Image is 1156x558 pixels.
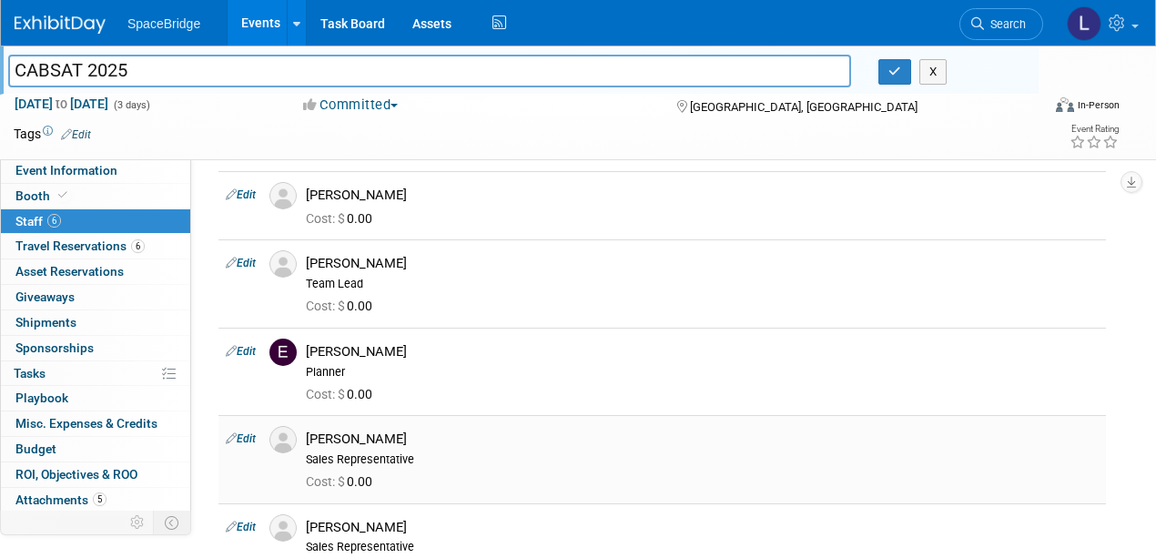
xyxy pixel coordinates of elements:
[958,95,1121,122] div: Event Format
[1,488,190,512] a: Attachments5
[306,540,1099,554] div: Sales Representative
[1,285,190,309] a: Giveaways
[127,16,200,31] span: SpaceBridge
[1077,98,1120,112] div: In-Person
[226,521,256,533] a: Edit
[15,289,75,304] span: Giveaways
[226,257,256,269] a: Edit
[1,361,190,386] a: Tasks
[226,345,256,358] a: Edit
[306,519,1099,536] div: [PERSON_NAME]
[154,511,191,534] td: Toggle Event Tabs
[14,366,46,380] span: Tasks
[15,315,76,330] span: Shipments
[269,339,297,366] img: E.jpg
[306,299,380,313] span: 0.00
[306,474,380,489] span: 0.00
[15,441,56,456] span: Budget
[1,234,190,259] a: Travel Reservations6
[131,239,145,253] span: 6
[53,96,70,111] span: to
[269,514,297,542] img: Associate-Profile-5.png
[306,474,347,489] span: Cost: $
[306,211,380,226] span: 0.00
[15,214,61,228] span: Staff
[690,100,918,114] span: [GEOGRAPHIC_DATA], [GEOGRAPHIC_DATA]
[15,188,71,203] span: Booth
[1,310,190,335] a: Shipments
[226,188,256,201] a: Edit
[306,255,1099,272] div: [PERSON_NAME]
[1,386,190,411] a: Playbook
[1,184,190,208] a: Booth
[306,365,1099,380] div: Planner
[15,467,137,482] span: ROI, Objectives & ROO
[15,238,145,253] span: Travel Reservations
[112,99,150,111] span: (3 days)
[14,125,91,143] td: Tags
[297,96,405,115] button: Committed
[58,190,67,200] i: Booth reservation complete
[1,259,190,284] a: Asset Reservations
[919,59,948,85] button: X
[1056,97,1074,112] img: Format-Inperson.png
[93,492,106,506] span: 5
[306,431,1099,448] div: [PERSON_NAME]
[15,264,124,279] span: Asset Reservations
[306,452,1099,467] div: Sales Representative
[15,416,157,431] span: Misc. Expenses & Credits
[306,343,1099,360] div: [PERSON_NAME]
[306,187,1099,204] div: [PERSON_NAME]
[1,411,190,436] a: Misc. Expenses & Credits
[15,163,117,178] span: Event Information
[1,336,190,360] a: Sponsorships
[61,128,91,141] a: Edit
[306,211,347,226] span: Cost: $
[14,96,109,112] span: [DATE] [DATE]
[1,462,190,487] a: ROI, Objectives & ROO
[1,158,190,183] a: Event Information
[306,387,380,401] span: 0.00
[15,340,94,355] span: Sponsorships
[47,214,61,228] span: 6
[306,387,347,401] span: Cost: $
[1070,125,1119,134] div: Event Rating
[1,209,190,234] a: Staff6
[269,182,297,209] img: Associate-Profile-5.png
[1067,6,1101,41] img: Luminita Oprescu
[269,250,297,278] img: Associate-Profile-5.png
[306,277,1099,291] div: Team Lead
[269,426,297,453] img: Associate-Profile-5.png
[959,8,1043,40] a: Search
[15,15,106,34] img: ExhibitDay
[15,391,68,405] span: Playbook
[1,437,190,462] a: Budget
[984,17,1026,31] span: Search
[226,432,256,445] a: Edit
[306,299,347,313] span: Cost: $
[122,511,154,534] td: Personalize Event Tab Strip
[15,492,106,507] span: Attachments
